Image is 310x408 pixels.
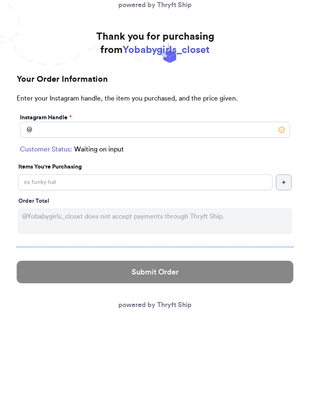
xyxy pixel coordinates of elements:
[20,113,72,122] label: Instagram Handle
[18,197,292,205] div: Order Total
[20,122,32,138] div: @
[17,261,293,283] button: Submit Order
[96,30,214,57] h1: Thank you for purchasing from
[17,93,293,112] p: Enter your Instagram handle, the item you purchased, and the price given.
[20,144,72,154] span: Customer Status:
[18,174,272,190] input: ex.funky hat
[74,144,124,154] span: Waiting on input
[122,45,210,55] span: Yobabygirls_closet
[18,163,292,171] p: Items You're Purchasing
[118,302,192,308] a: powered by Thryft Ship
[17,73,293,93] h2: Your Order Information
